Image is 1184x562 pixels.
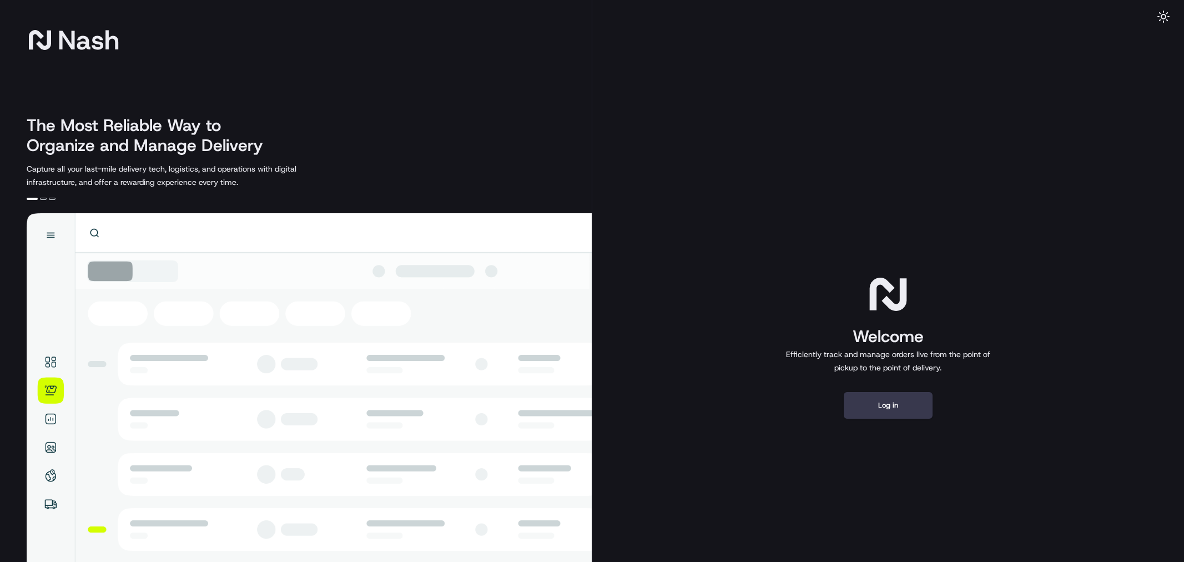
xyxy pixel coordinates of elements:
[27,116,275,155] h2: The Most Reliable Way to Organize and Manage Delivery
[782,348,995,374] p: Efficiently track and manage orders live from the point of pickup to the point of delivery.
[58,29,119,51] span: Nash
[27,162,346,189] p: Capture all your last-mile delivery tech, logistics, and operations with digital infrastructure, ...
[782,325,995,348] h1: Welcome
[844,392,933,419] button: Log in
